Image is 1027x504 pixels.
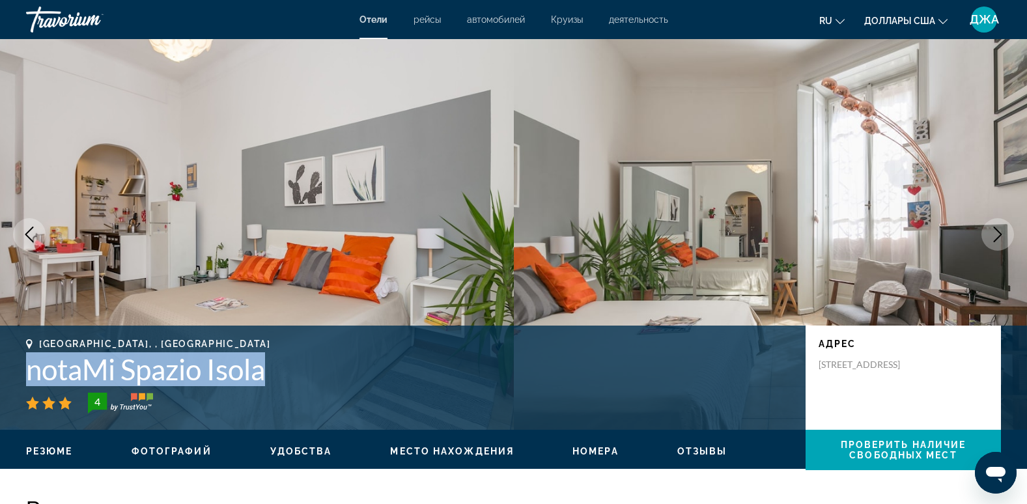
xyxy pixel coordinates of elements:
button: Следующее изображение [981,218,1014,251]
a: Круизы [551,14,583,25]
button: Номера [572,445,619,457]
a: рейсы [414,14,441,25]
button: Удобства [270,445,332,457]
button: Проверить наличие свободных мест [806,430,1001,470]
h1: notaMi Spazio Isola [26,352,793,386]
a: деятельность [609,14,668,25]
p: адрес [819,339,988,349]
button: Изменить валюту [864,11,948,30]
span: Проверить наличие свободных мест [841,440,966,460]
span: Доллары США [864,16,935,26]
a: Отели [359,14,387,25]
button: Фотографий [132,445,212,457]
p: [STREET_ADDRESS] [819,359,923,371]
button: Пользовательское меню [967,6,1001,33]
span: ru [819,16,832,26]
img: trustyou-badge-hor.svg [88,393,153,413]
a: автомобилей [467,14,525,25]
button: Предыдущее изображение [13,218,46,251]
span: [GEOGRAPHIC_DATA], , [GEOGRAPHIC_DATA] [39,339,271,349]
button: Резюме [26,445,73,457]
a: Травориум [26,3,156,36]
div: 4 [84,394,110,410]
button: Изменение языка [819,11,845,30]
iframe: Кнопка запуска окна обмена сообщениями [975,452,1017,494]
button: Отзывы [677,445,727,457]
button: Место нахождения [390,445,514,457]
span: ДЖА [970,13,999,26]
